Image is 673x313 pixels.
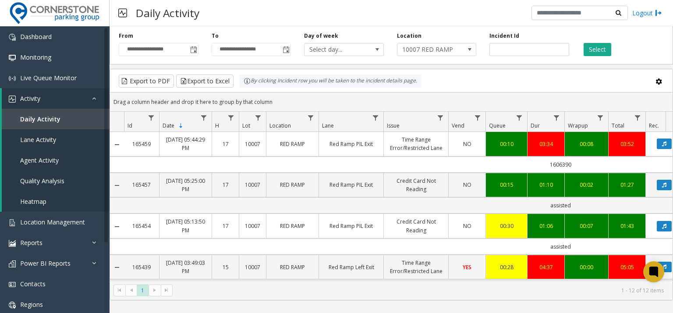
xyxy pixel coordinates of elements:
div: By clicking Incident row you will be taken to the incident details page. [239,75,422,88]
span: H [215,122,219,129]
span: Heatmap [20,197,46,206]
a: [DATE] 05:25:00 PM [165,177,206,193]
a: 03:34 [533,140,559,148]
span: Lane [322,122,334,129]
div: Drag a column header and drop it here to group by that column [110,94,673,110]
a: 00:08 [570,140,603,148]
a: Red Ramp PIL Exit [324,181,378,189]
span: Live Queue Monitor [20,74,77,82]
img: 'icon' [9,219,16,226]
span: Select day... [305,43,368,56]
span: NO [463,181,471,189]
a: 00:15 [491,181,522,189]
span: Dur [531,122,540,129]
a: Issue Filter Menu [435,112,446,124]
a: Credit Card Not Reading [389,177,443,193]
span: NO [463,222,471,230]
span: Date [163,122,174,129]
a: Dur Filter Menu [551,112,563,124]
a: 17 [217,181,234,189]
h3: Daily Activity [131,2,204,24]
a: 01:43 [614,222,640,230]
img: logout [655,8,662,18]
button: Export to PDF [119,75,174,88]
a: 165457 [129,181,154,189]
a: Credit Card Not Reading [389,217,443,234]
a: Collapse Details [110,182,124,189]
a: Date Filter Menu [198,112,210,124]
a: 10007 [244,140,261,148]
span: Quality Analysis [20,177,64,185]
a: Activity [2,88,110,109]
label: Incident Id [489,32,519,40]
a: Logout [632,8,662,18]
a: 165459 [129,140,154,148]
div: Data table [110,112,673,280]
a: [DATE] 05:44:29 PM [165,135,206,152]
img: infoIcon.svg [244,78,251,85]
span: Location [269,122,291,129]
a: Total Filter Menu [632,112,644,124]
span: Location Management [20,218,85,226]
label: Day of week [304,32,338,40]
a: 03:52 [614,140,640,148]
a: 01:06 [533,222,559,230]
span: Dashboard [20,32,52,41]
a: 10007 [244,181,261,189]
a: RED RAMP [272,222,313,230]
a: 04:37 [533,263,559,271]
div: 05:05 [614,263,640,271]
img: 'icon' [9,75,16,82]
span: YES [463,263,471,271]
label: Location [397,32,422,40]
span: Rec. [649,122,659,129]
a: 01:10 [533,181,559,189]
a: Quality Analysis [2,171,110,191]
label: To [212,32,219,40]
a: 17 [217,222,234,230]
a: 00:28 [491,263,522,271]
a: 00:02 [570,181,603,189]
a: Time Range Error/Restricted Lane [389,135,443,152]
a: NO [454,181,480,189]
a: Vend Filter Menu [472,112,484,124]
a: Red Ramp PIL Exit [324,222,378,230]
img: 'icon' [9,96,16,103]
a: Id Filter Menu [145,112,157,124]
a: 01:27 [614,181,640,189]
span: Lot [242,122,250,129]
span: Daily Activity [20,115,60,123]
a: Location Filter Menu [305,112,317,124]
span: Reports [20,238,43,247]
img: 'icon' [9,281,16,288]
a: Wrapup Filter Menu [595,112,606,124]
a: Collapse Details [110,223,124,230]
a: 17 [217,140,234,148]
span: Vend [452,122,464,129]
a: Lane Filter Menu [370,112,382,124]
a: Red Ramp Left Exit [324,263,378,271]
a: Queue Filter Menu [514,112,525,124]
a: NO [454,140,480,148]
a: 165454 [129,222,154,230]
a: Lane Activity [2,129,110,150]
img: 'icon' [9,240,16,247]
label: From [119,32,133,40]
span: Contacts [20,280,46,288]
a: 00:30 [491,222,522,230]
a: [DATE] 05:13:50 PM [165,217,206,234]
img: pageIcon [118,2,127,24]
a: 10007 [244,263,261,271]
a: 00:07 [570,222,603,230]
span: Power BI Reports [20,259,71,267]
